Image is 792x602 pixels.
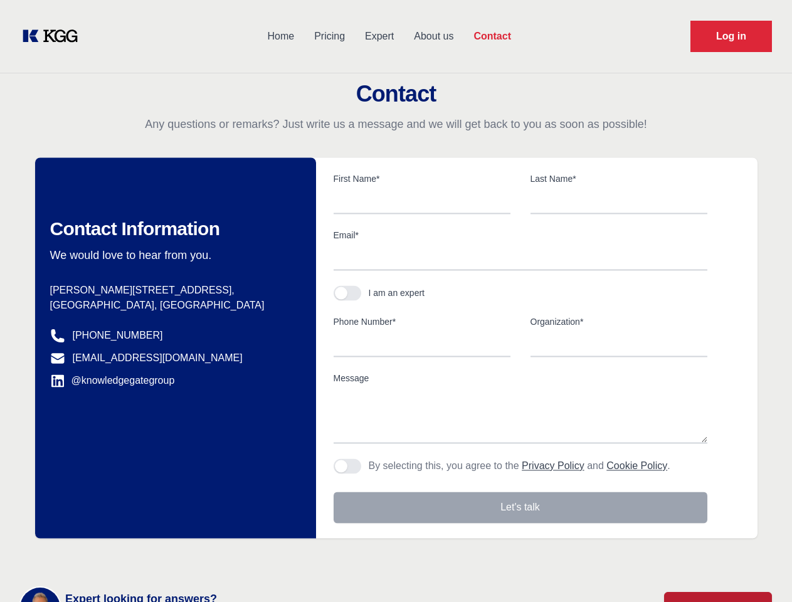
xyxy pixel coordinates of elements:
p: Any questions or remarks? Just write us a message and we will get back to you as soon as possible! [15,117,777,132]
p: [PERSON_NAME][STREET_ADDRESS], [50,283,296,298]
a: Request Demo [690,21,772,52]
div: I am an expert [369,287,425,299]
p: By selecting this, you agree to the and . [369,458,670,473]
a: Pricing [304,20,355,53]
label: Email* [334,229,707,241]
a: KOL Knowledge Platform: Talk to Key External Experts (KEE) [20,26,88,46]
label: Organization* [531,315,707,328]
a: [EMAIL_ADDRESS][DOMAIN_NAME] [73,351,243,366]
label: Phone Number* [334,315,510,328]
label: First Name* [334,172,510,185]
h2: Contact [15,82,777,107]
a: Contact [463,20,521,53]
a: Home [257,20,304,53]
iframe: Chat Widget [729,542,792,602]
label: Message [334,372,707,384]
a: @knowledgegategroup [50,373,175,388]
button: Let's talk [334,492,707,523]
a: Cookie Policy [606,460,667,471]
label: Last Name* [531,172,707,185]
p: [GEOGRAPHIC_DATA], [GEOGRAPHIC_DATA] [50,298,296,313]
a: About us [404,20,463,53]
a: Privacy Policy [522,460,584,471]
p: We would love to hear from you. [50,248,296,263]
h2: Contact Information [50,218,296,240]
a: Expert [355,20,404,53]
a: [PHONE_NUMBER] [73,328,163,343]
